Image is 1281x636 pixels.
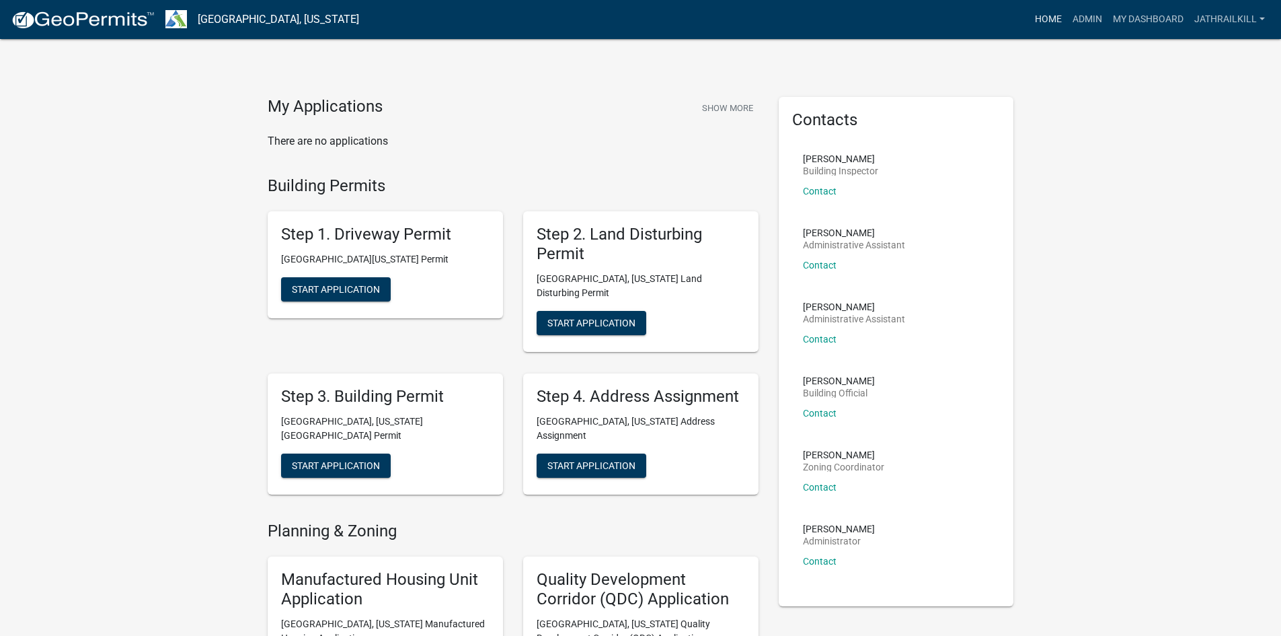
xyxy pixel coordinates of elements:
[268,522,759,541] h4: Planning & Zoning
[537,454,646,478] button: Start Application
[803,482,837,493] a: Contact
[1067,7,1108,32] a: Admin
[803,228,905,238] p: [PERSON_NAME]
[803,186,837,197] a: Contact
[165,10,187,28] img: Troup County, Georgia
[198,8,359,31] a: [GEOGRAPHIC_DATA], [US_STATE]
[1030,7,1067,32] a: Home
[1189,7,1270,32] a: Jathrailkill
[697,97,759,119] button: Show More
[803,240,905,250] p: Administrative Assistant
[803,334,837,345] a: Contact
[803,314,905,324] p: Administrative Assistant
[803,462,884,472] p: Zoning Coordinator
[281,454,391,478] button: Start Application
[268,176,759,196] h4: Building Permits
[803,166,878,176] p: Building Inspector
[268,97,383,117] h4: My Applications
[537,311,646,335] button: Start Application
[281,570,490,609] h5: Manufactured Housing Unit Application
[537,387,745,407] h5: Step 4. Address Assignment
[537,272,745,300] p: [GEOGRAPHIC_DATA], [US_STATE] Land Disturbing Permit
[803,260,837,271] a: Contact
[537,415,745,443] p: [GEOGRAPHIC_DATA], [US_STATE] Address Assignment
[281,252,490,267] p: [GEOGRAPHIC_DATA][US_STATE] Permit
[803,556,837,567] a: Contact
[281,225,490,244] h5: Step 1. Driveway Permit
[281,387,490,407] h5: Step 3. Building Permit
[803,376,875,386] p: [PERSON_NAME]
[803,408,837,419] a: Contact
[803,536,875,546] p: Administrator
[537,570,745,609] h5: Quality Development Corridor (QDC) Application
[547,460,635,470] span: Start Application
[537,225,745,264] h5: Step 2. Land Disturbing Permit
[292,460,380,470] span: Start Application
[281,415,490,443] p: [GEOGRAPHIC_DATA], [US_STATE][GEOGRAPHIC_DATA] Permit
[1108,7,1189,32] a: My Dashboard
[803,302,905,312] p: [PERSON_NAME]
[281,277,391,302] button: Start Application
[292,284,380,295] span: Start Application
[792,110,1001,130] h5: Contacts
[268,133,759,149] p: There are no applications
[803,388,875,398] p: Building Official
[803,524,875,534] p: [PERSON_NAME]
[803,154,878,164] p: [PERSON_NAME]
[803,450,884,460] p: [PERSON_NAME]
[547,317,635,328] span: Start Application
